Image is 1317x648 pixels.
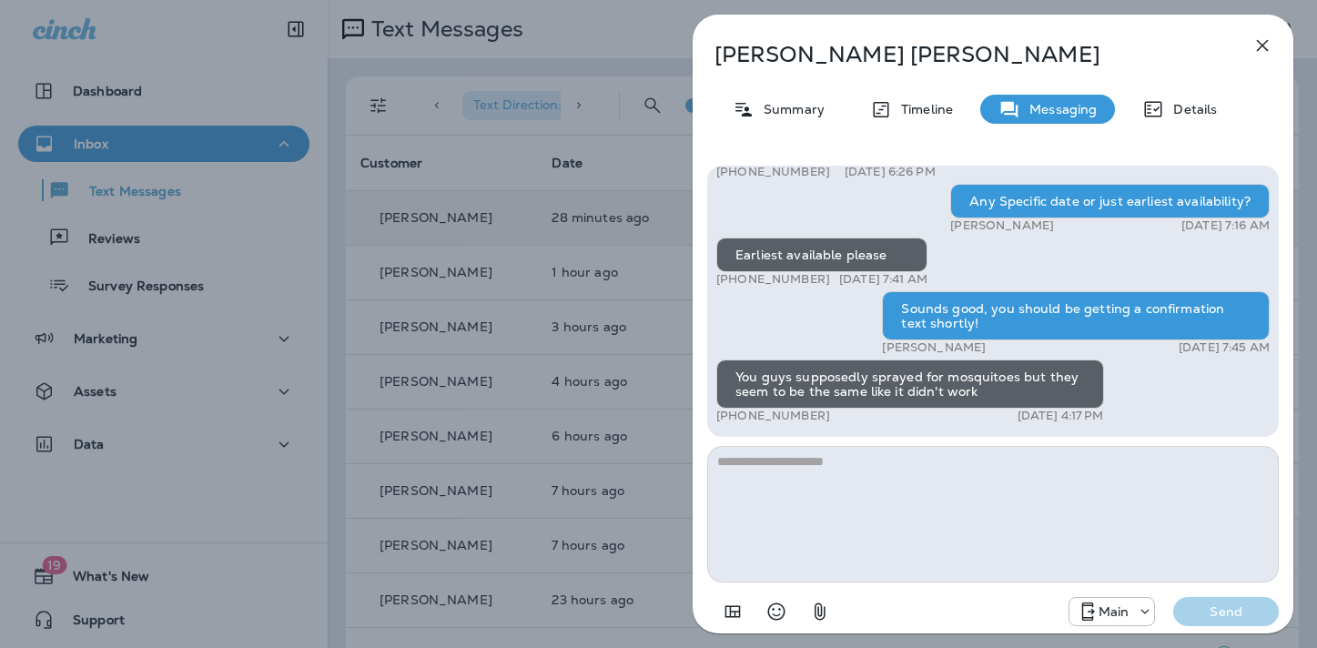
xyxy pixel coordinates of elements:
p: [PHONE_NUMBER] [716,165,830,179]
p: [DATE] 4:17 PM [1018,409,1104,423]
p: [PERSON_NAME] [PERSON_NAME] [714,42,1211,67]
p: [DATE] 7:45 AM [1179,340,1270,355]
p: Main [1099,604,1130,619]
p: Timeline [892,102,953,116]
p: Summary [755,102,825,116]
div: Any Specific date or just earliest availability? [950,184,1270,218]
p: [DATE] 7:16 AM [1181,218,1270,233]
div: Earliest available please [716,238,927,272]
div: Sounds good, you should be getting a confirmation text shortly! [882,291,1270,340]
div: You guys supposedly sprayed for mosquitoes but they seem to be the same like it didn't work [716,359,1104,409]
p: [PHONE_NUMBER] [716,272,830,287]
p: [PERSON_NAME] [882,340,986,355]
button: Select an emoji [758,593,795,630]
p: [PERSON_NAME] [950,218,1054,233]
div: +1 (817) 482-3792 [1069,601,1155,623]
p: [PHONE_NUMBER] [716,409,830,423]
button: Add in a premade template [714,593,751,630]
p: [DATE] 6:26 PM [845,165,936,179]
p: [DATE] 7:41 AM [839,272,927,287]
p: Details [1164,102,1217,116]
p: Messaging [1020,102,1097,116]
